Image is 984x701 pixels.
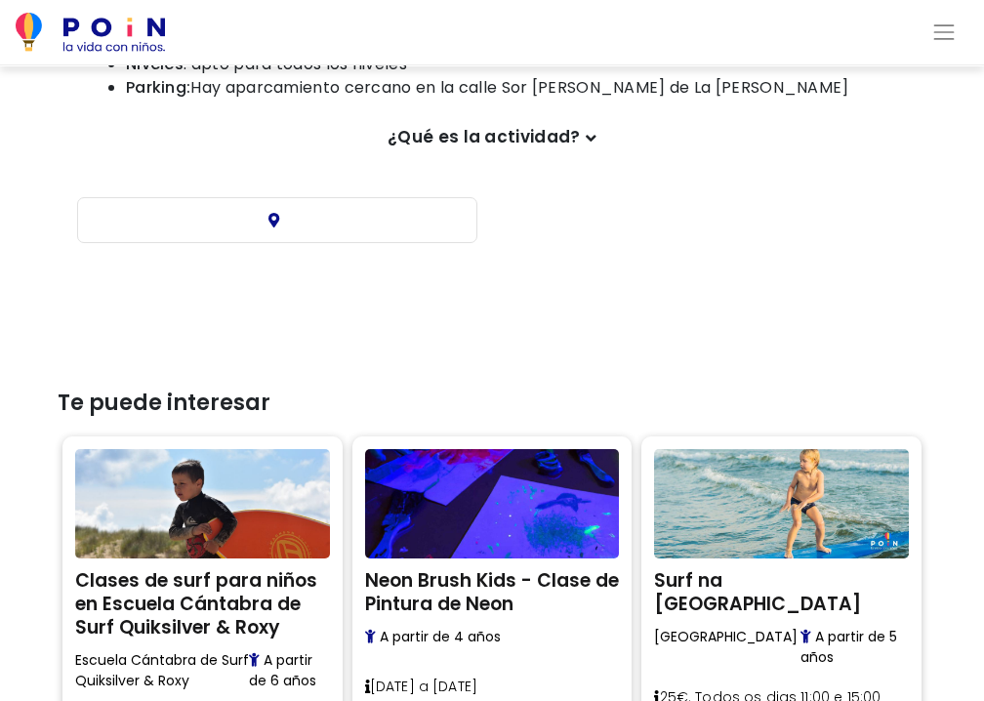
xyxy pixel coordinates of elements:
[920,16,968,49] button: Toggle navigation
[249,650,329,691] span: A partir de 6 años
[75,563,330,639] h2: Clases de surf para niños en Escuela Cántabra de Surf Quiksilver & Roxy
[365,449,620,558] img: Neon Brush Kids - Clase de Pintura de Neon
[75,650,249,691] span: Escuela Cántabra de Surf Quiksilver & Roxy
[87,125,897,150] p: ¿Qué es la actividad?
[75,449,330,558] img: Clases de surf para niños en Escuela Cántabra de Surf Quiksilver & Roxy
[126,53,184,75] strong: Niveles
[654,563,909,616] h2: Surf na [GEOGRAPHIC_DATA]
[16,13,165,52] img: POiN
[365,563,620,616] h2: Neon Brush Kids - Clase de Pintura de Neon
[654,627,800,668] span: [GEOGRAPHIC_DATA]
[58,391,926,416] h3: Te puede interesar
[126,76,190,99] strong: Parking:
[365,627,501,647] span: A partir de 4 años
[126,76,897,100] li: Hay aparcamiento cercano en la calle Sor [PERSON_NAME] de La [PERSON_NAME]
[800,627,909,668] span: A partir de 5 años
[654,449,909,558] img: Surf na Praia de Matosinhos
